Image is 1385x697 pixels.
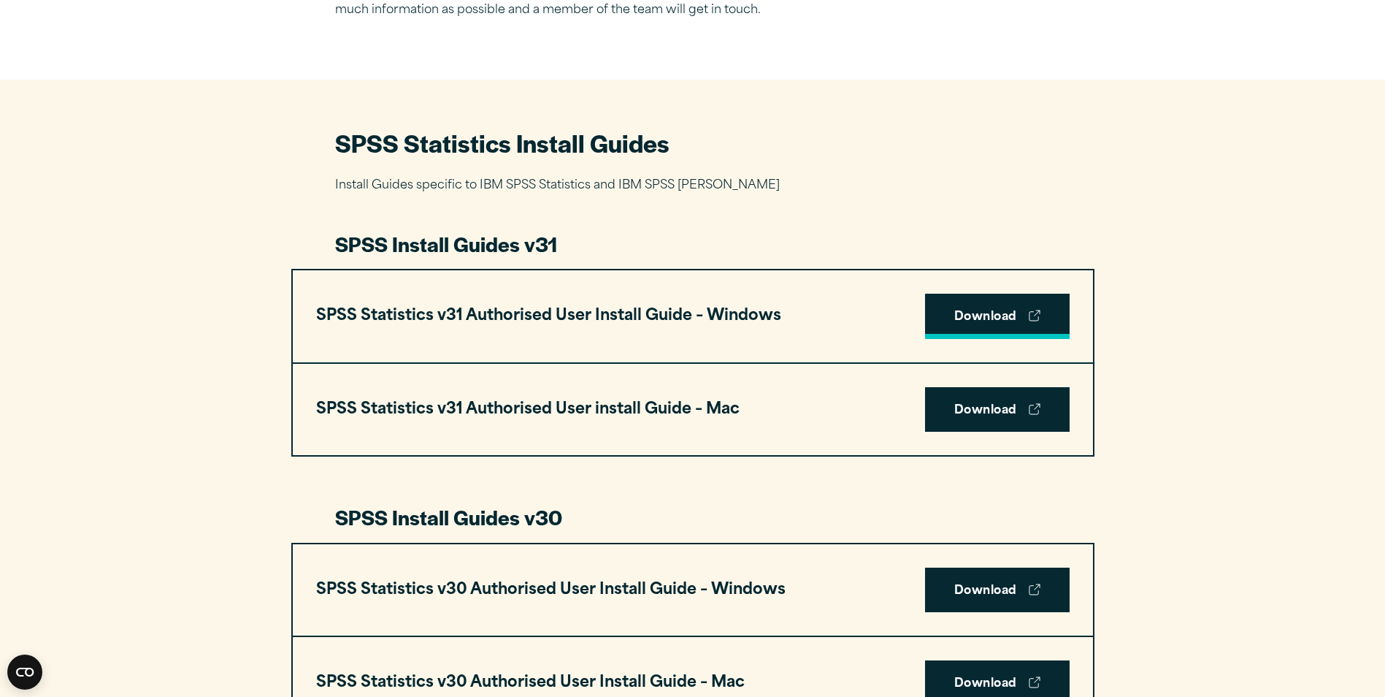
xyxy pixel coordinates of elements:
p: Install Guides specific to IBM SPSS Statistics and IBM SPSS [PERSON_NAME] [335,175,1051,197]
h2: SPSS Statistics Install Guides [335,126,1051,159]
a: Download [925,294,1070,339]
h3: SPSS Statistics v30 Authorised User Install Guide – Windows [316,576,786,604]
button: Open CMP widget [7,655,42,690]
a: Download [925,568,1070,613]
h3: SPSS Install Guides v30 [335,503,1051,531]
h3: SPSS Statistics v31 Authorised User Install Guide – Windows [316,302,781,330]
h3: SPSS Statistics v31 Authorised User install Guide – Mac [316,396,740,424]
h3: SPSS Install Guides v31 [335,230,1051,258]
a: Download [925,387,1070,433]
h3: SPSS Statistics v30 Authorised User Install Guide – Mac [316,669,745,697]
